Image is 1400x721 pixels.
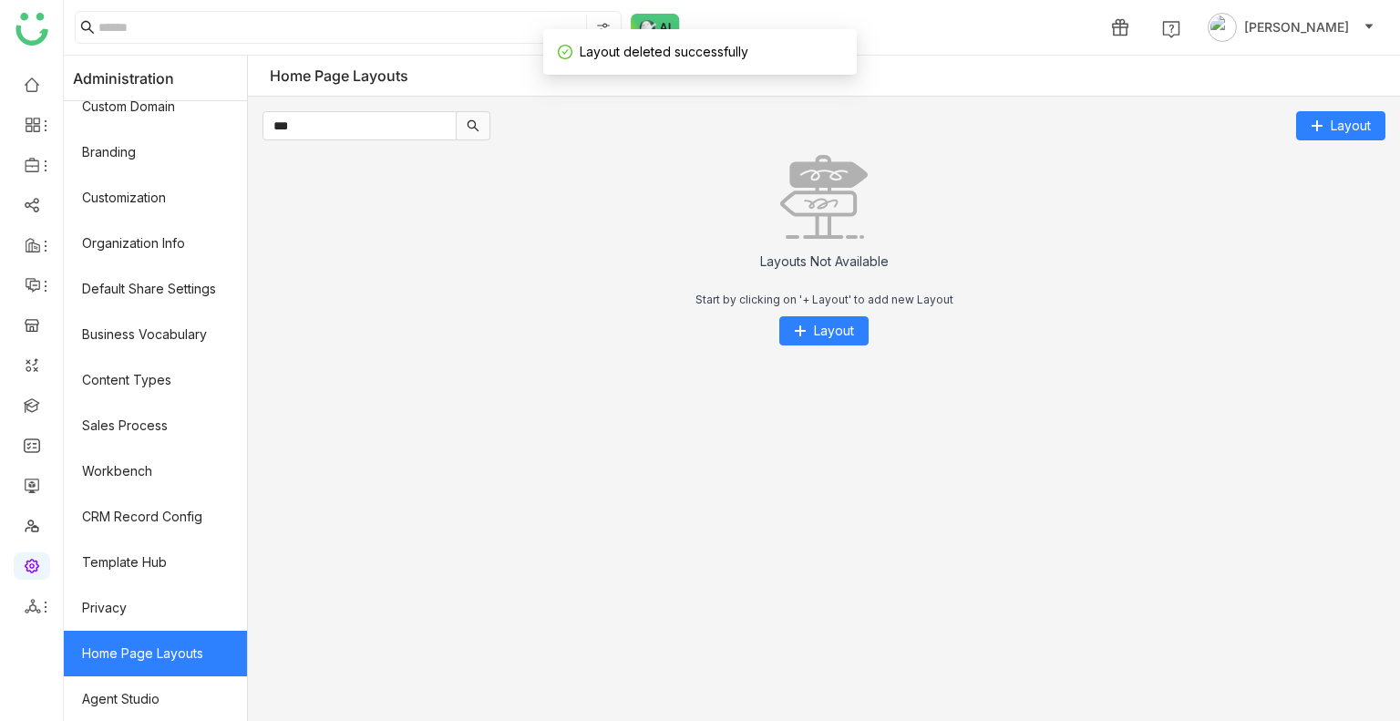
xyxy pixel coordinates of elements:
button: Layout [1296,111,1385,140]
div: Start by clicking on '+ Layout' to add new Layout [695,294,953,305]
a: Home Page Layouts [64,631,247,676]
div: Layouts Not Available [746,239,903,283]
a: Privacy [64,585,247,631]
a: Customization [64,175,247,221]
a: Template Hub [64,540,247,585]
img: search-type.svg [596,21,611,36]
span: Layout [814,321,854,341]
img: logo [15,13,48,46]
div: Home Page Layouts [270,67,408,85]
span: Layout [1331,116,1371,136]
a: Branding [64,129,247,175]
a: Custom Domain [64,84,247,129]
img: help.svg [1162,20,1180,38]
img: ask-buddy-normal.svg [631,14,680,41]
img: avatar [1208,13,1237,42]
a: Workbench [64,448,247,494]
button: [PERSON_NAME] [1204,13,1378,42]
a: Default Share Settings [64,266,247,312]
img: No data [780,155,868,239]
a: Sales Process [64,403,247,448]
a: Content Types [64,357,247,403]
span: Administration [73,56,174,101]
a: CRM Record Config [64,494,247,540]
button: Layout [779,316,869,345]
span: [PERSON_NAME] [1244,17,1349,37]
span: Layout deleted successfully [580,44,748,59]
a: Organization Info [64,221,247,266]
a: Business Vocabulary [64,312,247,357]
